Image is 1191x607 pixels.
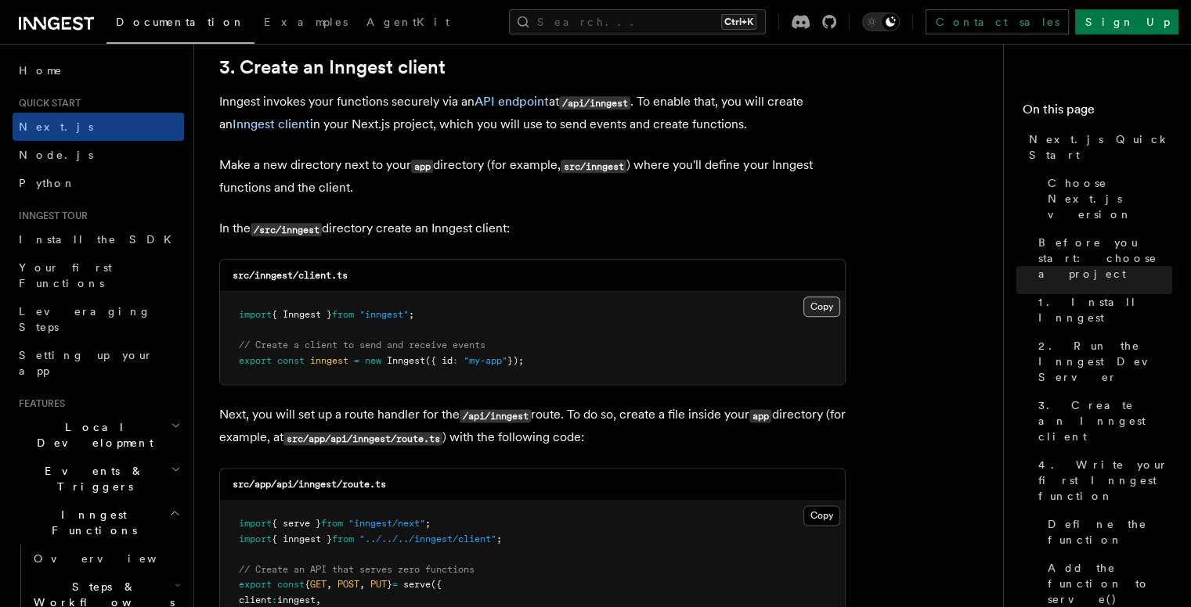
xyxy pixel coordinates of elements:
[19,120,93,133] span: Next.js
[251,223,322,236] code: /src/inngest
[13,56,184,84] a: Home
[721,14,756,30] kbd: Ctrl+K
[1023,100,1172,125] h4: On this page
[19,149,93,161] span: Node.js
[337,579,359,590] span: POST
[425,355,453,366] span: ({ id
[106,5,254,44] a: Documentation
[219,91,846,135] p: Inngest invokes your functions securely via an at . To enable that, you will create an in your Ne...
[475,94,549,109] a: API endpoint
[1048,175,1172,222] span: Choose Next.js version
[507,355,524,366] span: });
[13,341,184,385] a: Setting up your app
[272,594,277,605] span: :
[496,533,502,544] span: ;
[13,169,184,197] a: Python
[559,96,630,110] code: /api/inngest
[1032,288,1172,332] a: 1. Install Inngest
[13,397,65,410] span: Features
[219,154,846,199] p: Make a new directory next to your directory (for example, ) where you'll define your Inngest func...
[1032,451,1172,510] a: 4. Write your first Inngest function
[1029,131,1172,163] span: Next.js Quick Start
[239,594,272,605] span: client
[13,507,169,538] span: Inngest Functions
[370,579,387,590] span: PUT
[453,355,458,366] span: :
[310,355,348,366] span: inngest
[283,432,442,445] code: src/app/api/inngest/route.ts
[366,16,449,28] span: AgentKit
[233,270,348,281] code: src/inngest/client.ts
[19,177,76,189] span: Python
[13,210,88,222] span: Inngest tour
[19,261,112,289] span: Your first Functions
[926,9,1069,34] a: Contact sales
[1023,125,1172,169] a: Next.js Quick Start
[13,463,171,494] span: Events & Triggers
[321,518,343,529] span: from
[1032,228,1172,288] a: Before you start: choose a project
[1038,338,1172,385] span: 2. Run the Inngest Dev Server
[862,13,900,31] button: Toggle dark mode
[13,97,81,110] span: Quick start
[239,309,272,320] span: import
[509,9,766,34] button: Search...Ctrl+K
[239,518,272,529] span: import
[749,409,771,422] code: app
[310,579,327,590] span: GET
[13,253,184,297] a: Your first Functions
[239,564,475,575] span: // Create an API that serves zero functions
[327,579,332,590] span: ,
[365,355,381,366] span: new
[403,579,431,590] span: serve
[359,533,496,544] span: "../../../inngest/client"
[19,349,153,377] span: Setting up your app
[332,309,354,320] span: from
[1038,397,1172,444] span: 3. Create an Inngest client
[1075,9,1178,34] a: Sign Up
[561,160,626,173] code: src/inngest
[411,160,433,173] code: app
[116,16,245,28] span: Documentation
[13,501,184,544] button: Inngest Functions
[316,594,321,605] span: ,
[239,579,272,590] span: export
[332,533,354,544] span: from
[803,505,840,526] button: Copy
[219,404,846,449] p: Next, you will set up a route handler for the route. To do so, create a file inside your director...
[19,305,151,333] span: Leveraging Steps
[1038,457,1172,504] span: 4. Write your first Inngest function
[392,579,398,590] span: =
[13,413,184,457] button: Local Development
[239,533,272,544] span: import
[1038,235,1172,282] span: Before you start: choose a project
[803,296,840,317] button: Copy
[359,579,365,590] span: ,
[233,479,386,490] code: src/app/api/inngest/route.ts
[1041,169,1172,228] a: Choose Next.js version
[348,518,425,529] span: "inngest/next"
[277,594,316,605] span: inngest
[1048,560,1172,607] span: Add the function to serve()
[19,233,181,246] span: Install the SDK
[1032,391,1172,451] a: 3. Create an Inngest client
[272,309,332,320] span: { Inngest }
[13,141,184,169] a: Node.js
[305,579,310,590] span: {
[460,409,531,422] code: /api/inngest
[239,339,485,350] span: // Create a client to send and receive events
[239,355,272,366] span: export
[13,225,184,253] a: Install the SDK
[359,309,409,320] span: "inngest"
[464,355,507,366] span: "my-app"
[277,579,305,590] span: const
[19,63,63,78] span: Home
[272,518,321,529] span: { serve }
[277,355,305,366] span: const
[387,579,392,590] span: }
[357,5,459,42] a: AgentKit
[13,297,184,341] a: Leveraging Steps
[219,56,446,78] a: 3. Create an Inngest client
[387,355,425,366] span: Inngest
[13,113,184,141] a: Next.js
